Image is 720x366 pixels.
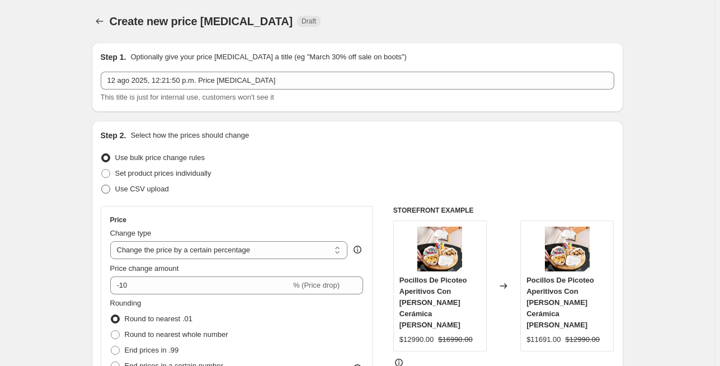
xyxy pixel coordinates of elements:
span: Price change amount [110,264,179,273]
img: 137ec378-249a-4675-9f03-da2ff25febdb-200308-set-de-aperitivos-5-pocillos-4_80x.png [545,227,590,271]
h3: Price [110,215,126,224]
h6: STOREFRONT EXAMPLE [393,206,614,215]
p: Select how the prices should change [130,130,249,141]
span: % (Price drop) [293,281,340,289]
span: Change type [110,229,152,237]
span: Pocillos De Picoteo Aperitivos Con [PERSON_NAME] Cerámica [PERSON_NAME] [526,276,594,329]
span: Round to nearest whole number [125,330,228,339]
span: Use bulk price change rules [115,153,205,162]
div: $12990.00 [399,334,434,345]
span: Use CSV upload [115,185,169,193]
span: Rounding [110,299,142,307]
h2: Step 1. [101,51,126,63]
span: End prices in .99 [125,346,179,354]
span: Set product prices individually [115,169,211,177]
img: 137ec378-249a-4675-9f03-da2ff25febdb-200308-set-de-aperitivos-5-pocillos-4_80x.png [417,227,462,271]
p: Optionally give your price [MEDICAL_DATA] a title (eg "March 30% off sale on boots") [130,51,406,63]
input: 30% off holiday sale [101,72,614,90]
span: Round to nearest .01 [125,315,192,323]
input: -15 [110,276,291,294]
h2: Step 2. [101,130,126,141]
span: This title is just for internal use, customers won't see it [101,93,274,101]
span: Pocillos De Picoteo Aperitivos Con [PERSON_NAME] Cerámica [PERSON_NAME] [399,276,467,329]
strike: $16990.00 [438,334,472,345]
strike: $12990.00 [566,334,600,345]
span: Create new price [MEDICAL_DATA] [110,15,293,27]
span: Draft [302,17,316,26]
div: help [352,244,363,255]
div: $11691.00 [526,334,561,345]
button: Price change jobs [92,13,107,29]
